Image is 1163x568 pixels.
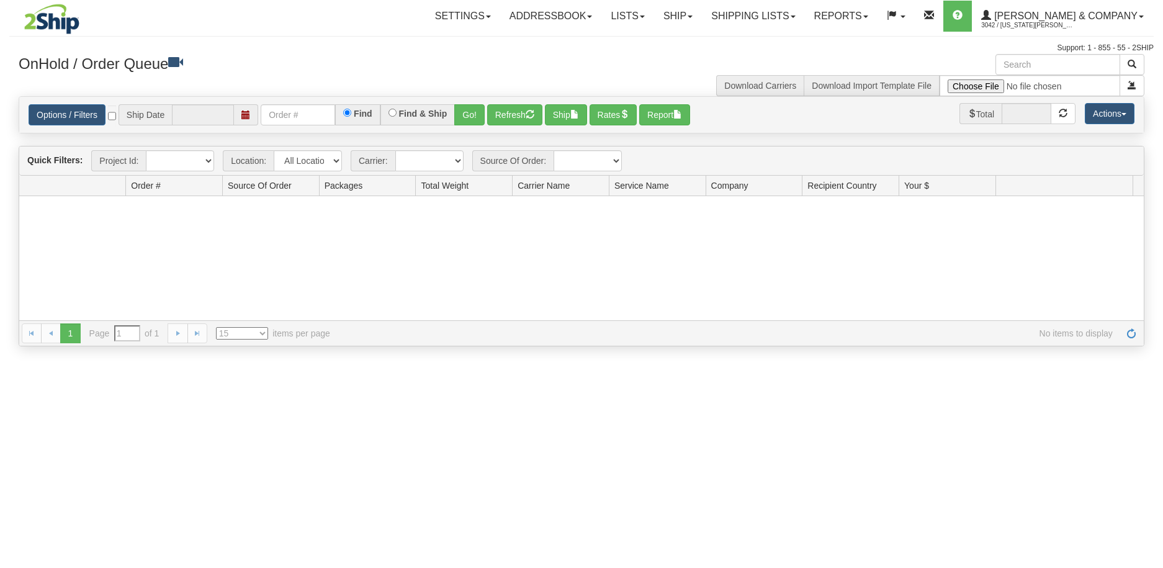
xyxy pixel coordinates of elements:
[654,1,702,32] a: Ship
[812,81,932,91] a: Download Import Template File
[9,43,1154,53] div: Support: 1 - 855 - 55 - 2SHIP
[1085,103,1134,124] button: Actions
[60,323,80,343] span: 1
[421,179,469,192] span: Total Weight
[959,103,1002,124] span: Total
[27,154,83,166] label: Quick Filters:
[972,1,1153,32] a: [PERSON_NAME] & Company 3042 / [US_STATE][PERSON_NAME]
[1121,323,1141,343] a: Refresh
[487,104,542,125] button: Refresh
[91,150,146,171] span: Project Id:
[724,81,796,91] a: Download Carriers
[807,179,876,192] span: Recipient Country
[261,104,335,125] input: Order #
[472,150,554,171] span: Source Of Order:
[711,179,748,192] span: Company
[500,1,602,32] a: Addressbook
[325,179,362,192] span: Packages
[228,179,292,192] span: Source Of Order
[399,109,447,118] label: Find & Ship
[119,104,172,125] span: Ship Date
[991,11,1138,21] span: [PERSON_NAME] & Company
[904,179,929,192] span: Your $
[940,75,1120,96] input: Import
[545,104,587,125] button: Ship
[981,19,1074,32] span: 3042 / [US_STATE][PERSON_NAME]
[639,104,690,125] button: Report
[1120,54,1144,75] button: Search
[223,150,274,171] span: Location:
[89,325,159,341] span: Page of 1
[426,1,500,32] a: Settings
[454,104,485,125] button: Go!
[9,3,94,35] img: logo3042.jpg
[29,104,106,125] a: Options / Filters
[518,179,570,192] span: Carrier Name
[348,327,1113,340] span: No items to display
[805,1,878,32] a: Reports
[590,104,637,125] button: Rates
[702,1,804,32] a: Shipping lists
[354,109,372,118] label: Find
[216,327,330,340] span: items per page
[131,179,160,192] span: Order #
[19,54,572,72] h3: OnHold / Order Queue
[351,150,395,171] span: Carrier:
[601,1,653,32] a: Lists
[995,54,1120,75] input: Search
[19,147,1144,176] div: grid toolbar
[614,179,669,192] span: Service Name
